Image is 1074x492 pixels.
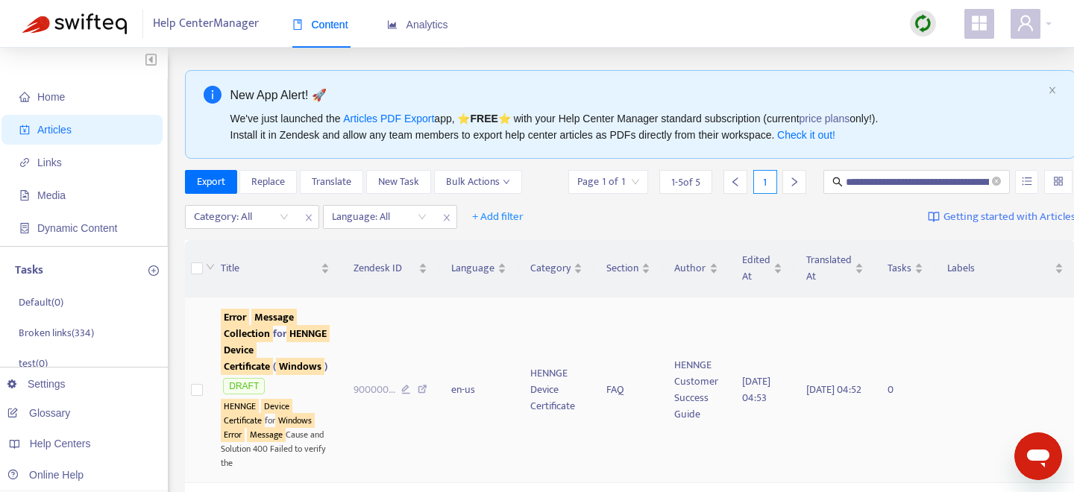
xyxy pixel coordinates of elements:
[37,157,62,168] span: Links
[387,19,398,30] span: area-chart
[221,358,273,375] sqkw: Certificate
[221,341,257,359] sqkw: Device
[530,260,571,277] span: Category
[777,129,835,141] a: Check it out!
[221,427,245,442] sqkw: Error
[19,223,30,233] span: container
[387,19,448,31] span: Analytics
[276,358,324,375] sqkw: Windows
[366,170,431,194] button: New Task
[594,297,662,482] td: FAQ
[312,174,351,190] span: Translate
[662,297,730,482] td: HENNGE Customer Success Guide
[674,260,706,277] span: Author
[300,170,363,194] button: Translate
[439,240,518,297] th: Language
[261,399,292,414] sqkw: Device
[7,469,84,481] a: Online Help
[221,260,318,277] span: Title
[342,240,440,297] th: Zendesk ID
[876,240,935,297] th: Tasks
[19,325,94,341] p: Broken links ( 334 )
[185,170,237,194] button: Export
[518,240,594,297] th: Category
[221,413,265,428] sqkw: Certificate
[275,413,315,428] sqkw: Windows
[37,91,65,103] span: Home
[197,174,225,190] span: Export
[671,174,700,190] span: 1 - 5 of 5
[19,356,48,371] p: test ( 0 )
[247,427,286,442] sqkw: Message
[876,297,935,482] td: 0
[1048,86,1057,95] span: close
[992,175,1001,189] span: close-circle
[230,110,1042,143] div: We've just launched the app, ⭐ ⭐️ with your Help Center Manager standard subscription (current on...
[221,397,330,470] div: for Cause and Solution 400 Failed to verify the
[594,240,662,297] th: Section
[153,10,259,38] span: Help Center Manager
[730,177,741,187] span: left
[354,382,395,398] span: 900000 ...
[251,174,285,190] span: Replace
[1014,432,1062,480] iframe: 開啟傳訊視窗按鈕，對話進行中
[292,19,348,31] span: Content
[800,113,850,124] a: price plans
[888,260,911,277] span: Tasks
[472,208,524,226] span: + Add filter
[753,170,777,194] div: 1
[19,124,30,135] span: account-book
[606,260,638,277] span: Section
[832,177,843,187] span: search
[286,325,330,342] sqkw: HENNGE
[503,178,510,186] span: down
[7,378,66,390] a: Settings
[221,325,273,342] sqkw: Collection
[221,399,259,414] sqkw: HENNGE
[230,86,1042,104] div: New App Alert! 🚀
[221,309,249,326] sqkw: Error
[1015,170,1038,194] button: unordered-list
[789,177,800,187] span: right
[19,92,30,102] span: home
[806,381,861,398] span: [DATE] 04:52
[299,209,318,227] span: close
[446,174,510,190] span: Bulk Actions
[461,205,535,229] button: + Add filter
[37,222,117,234] span: Dynamic Content
[992,177,1001,186] span: close-circle
[251,309,297,326] sqkw: Message
[1017,14,1034,32] span: user
[470,113,497,124] b: FREE
[223,378,265,394] span: DRAFT
[378,174,419,190] span: New Task
[434,170,522,194] button: Bulk Actionsdown
[970,14,988,32] span: appstore
[742,252,770,285] span: Edited At
[19,157,30,168] span: link
[439,297,518,482] td: en-us
[742,373,770,406] span: [DATE] 04:53
[343,113,434,124] a: Articles PDF Export
[451,260,494,277] span: Language
[22,13,127,34] img: Swifteq
[37,124,72,136] span: Articles
[518,297,594,482] td: HENNGE Device Certificate
[806,252,852,285] span: Translated At
[1022,176,1032,186] span: unordered-list
[204,86,222,104] span: info-circle
[19,294,63,310] p: Default ( 0 )
[221,309,330,375] span: for ( )
[15,262,43,280] p: Tasks
[209,240,342,297] th: Title
[30,438,91,450] span: Help Centers
[730,240,794,297] th: Edited At
[292,19,303,30] span: book
[794,240,876,297] th: Translated At
[148,265,159,276] span: plus-circle
[928,211,940,223] img: image-link
[662,240,730,297] th: Author
[437,209,456,227] span: close
[7,407,70,419] a: Glossary
[239,170,297,194] button: Replace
